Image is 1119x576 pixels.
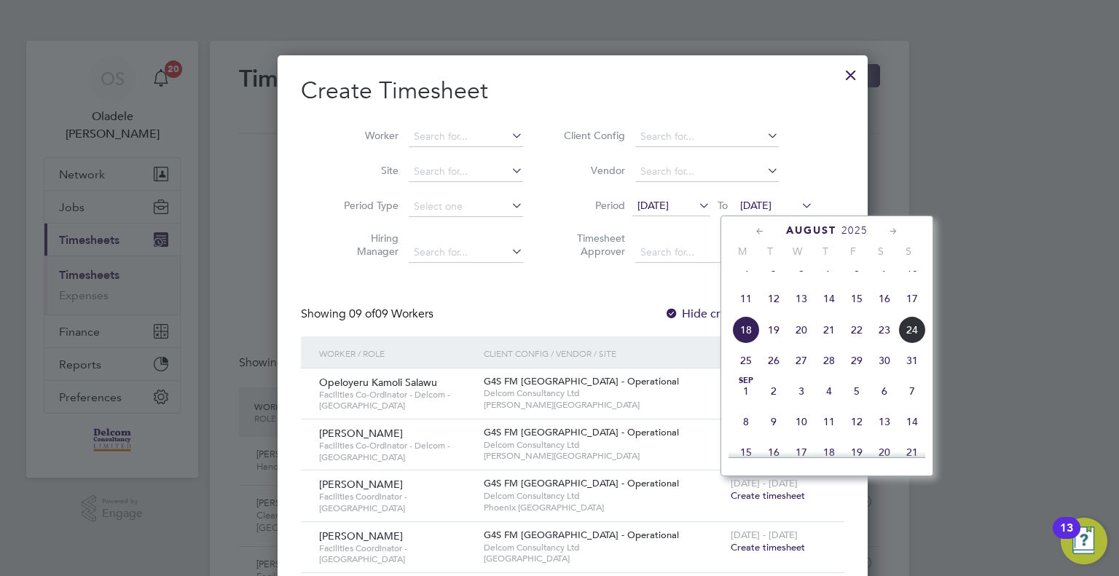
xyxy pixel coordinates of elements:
span: 18 [732,316,760,344]
span: 8 [732,408,760,435]
span: 21 [898,438,926,466]
span: Opeloyeru Kamoli Salawu [319,376,437,389]
span: 17 [788,438,815,466]
span: 5 [843,377,871,405]
label: Hiring Manager [333,232,398,258]
span: 20 [788,316,815,344]
span: [PERSON_NAME] [319,529,403,543]
input: Search for... [635,242,779,263]
span: F [839,245,867,258]
span: [PERSON_NAME][GEOGRAPHIC_DATA] [484,450,723,462]
span: G4S FM [GEOGRAPHIC_DATA] - Operational [484,529,679,541]
span: 19 [843,438,871,466]
span: 09 Workers [349,307,433,321]
span: 12 [843,408,871,435]
div: Showing [301,307,436,322]
span: 15 [843,285,871,312]
span: Delcom Consultancy Ltd [484,387,723,399]
span: 24 [898,316,926,344]
span: T [812,245,839,258]
input: Search for... [409,127,523,147]
span: 14 [898,408,926,435]
span: 9 [760,408,788,435]
span: 17 [898,285,926,312]
label: Hide created timesheets [664,307,812,321]
span: 31 [898,347,926,374]
span: 18 [815,438,843,466]
span: Delcom Consultancy Ltd [484,542,723,553]
span: Delcom Consultancy Ltd [484,490,723,502]
span: [DATE] - [DATE] [731,529,798,541]
span: 20 [871,438,898,466]
div: Worker / Role [315,336,480,370]
span: [DATE] [637,199,669,212]
h2: Create Timesheet [301,76,844,106]
input: Select one [409,197,523,217]
label: Client Config [559,129,625,142]
span: G4S FM [GEOGRAPHIC_DATA] - Operational [484,375,679,387]
input: Search for... [409,242,523,263]
div: Client Config / Vendor / Site [480,336,727,370]
span: 11 [732,285,760,312]
span: T [756,245,784,258]
span: [GEOGRAPHIC_DATA] [484,553,723,564]
span: 4 [815,377,843,405]
label: Timesheet Approver [559,232,625,258]
input: Search for... [409,162,523,182]
span: 30 [871,347,898,374]
span: Facilities Coordinator - [GEOGRAPHIC_DATA] [319,543,473,565]
span: 11 [815,408,843,435]
span: S [895,245,922,258]
span: Create timesheet [731,489,805,502]
input: Search for... [635,162,779,182]
span: Phoenix [GEOGRAPHIC_DATA] [484,502,723,513]
span: Delcom Consultancy Ltd [484,439,723,451]
span: G4S FM [GEOGRAPHIC_DATA] - Operational [484,477,679,489]
span: 19 [760,316,788,344]
button: Open Resource Center, 13 new notifications [1061,518,1107,564]
span: W [784,245,812,258]
span: 23 [871,316,898,344]
span: 13 [788,285,815,312]
span: 14 [815,285,843,312]
span: 29 [843,347,871,374]
span: 21 [815,316,843,344]
input: Search for... [635,127,779,147]
span: 27 [788,347,815,374]
span: 16 [760,438,788,466]
span: 12 [760,285,788,312]
span: Facilities Co-Ordinator - Delcom - [GEOGRAPHIC_DATA] [319,440,473,462]
span: 10 [788,408,815,435]
span: 1 [732,377,760,405]
span: 26 [760,347,788,374]
span: G4S FM [GEOGRAPHIC_DATA] - Operational [484,426,679,438]
label: Period Type [333,199,398,212]
span: 13 [871,408,898,435]
label: Worker [333,129,398,142]
span: S [867,245,895,258]
span: Facilities Co-Ordinator - Delcom - [GEOGRAPHIC_DATA] [319,389,473,411]
span: 2025 [841,224,868,237]
div: 13 [1060,528,1073,547]
span: 16 [871,285,898,312]
span: [PERSON_NAME][GEOGRAPHIC_DATA] [484,399,723,411]
span: 7 [898,377,926,405]
span: August [786,224,836,237]
span: [PERSON_NAME] [319,427,403,440]
span: 15 [732,438,760,466]
span: [DATE] - [DATE] [731,477,798,489]
label: Site [333,164,398,177]
span: 25 [732,347,760,374]
span: 2 [760,377,788,405]
span: 3 [788,377,815,405]
span: 6 [871,377,898,405]
span: [DATE] [740,199,771,212]
span: Create timesheet [731,541,805,553]
span: Facilities Coordinator - [GEOGRAPHIC_DATA] [319,491,473,513]
span: To [713,196,732,215]
span: M [729,245,756,258]
label: Vendor [559,164,625,177]
label: Period [559,199,625,212]
span: 09 of [349,307,375,321]
span: 22 [843,316,871,344]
